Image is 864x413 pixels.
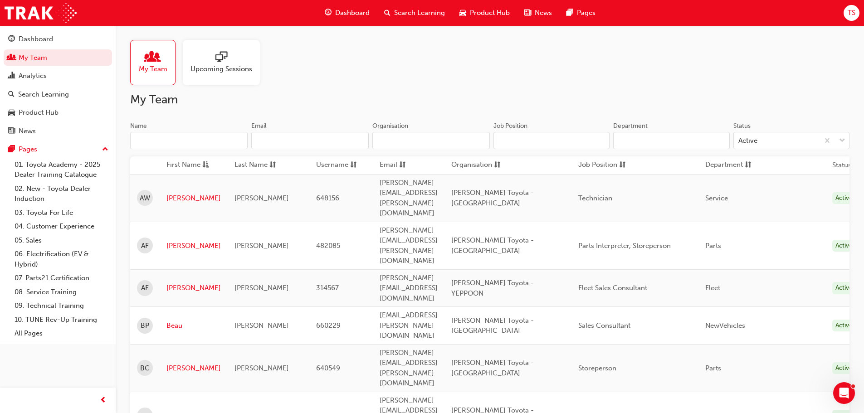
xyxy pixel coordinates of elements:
span: My Team [139,64,167,74]
a: 09. Technical Training [11,299,112,313]
span: up-icon [102,144,108,155]
input: Email [251,132,369,149]
a: guage-iconDashboard [317,4,377,22]
span: Parts Interpreter, Storeperson [578,242,671,250]
span: [PERSON_NAME][EMAIL_ADDRESS][PERSON_NAME][DOMAIN_NAME] [380,179,438,218]
span: prev-icon [100,395,107,406]
a: 08. Service Training [11,285,112,299]
span: 640549 [316,364,340,372]
div: Organisation [372,121,408,131]
span: [PERSON_NAME] [234,321,289,330]
button: Pages [4,141,112,158]
th: Status [832,160,851,170]
span: car-icon [459,7,466,19]
span: [PERSON_NAME] Toyota - [GEOGRAPHIC_DATA] [451,316,534,335]
a: search-iconSearch Learning [377,4,452,22]
span: asc-icon [202,160,209,171]
div: Active [832,362,856,374]
span: Email [380,160,397,171]
div: Analytics [19,71,47,81]
span: Technician [578,194,612,202]
div: Job Position [493,121,527,131]
a: [PERSON_NAME] [166,283,221,293]
div: Department [613,121,648,131]
span: [PERSON_NAME][EMAIL_ADDRESS][PERSON_NAME][DOMAIN_NAME] [380,226,438,265]
div: Dashboard [19,34,53,44]
span: NewVehicles [705,321,745,330]
span: TS [848,8,855,18]
span: Fleet [705,284,720,292]
a: 01. Toyota Academy - 2025 Dealer Training Catalogue [11,158,112,182]
a: My Team [130,40,183,85]
button: Usernamesorting-icon [316,160,366,171]
input: Organisation [372,132,490,149]
div: News [19,126,36,136]
span: news-icon [8,127,15,136]
a: 04. Customer Experience [11,219,112,233]
span: sessionType_ONLINE_URL-icon [215,51,227,64]
span: Storeperson [578,364,616,372]
div: Status [733,121,751,131]
input: Department [613,132,729,149]
span: guage-icon [8,35,15,44]
span: [PERSON_NAME] [234,284,289,292]
span: Service [705,194,728,202]
span: AW [140,193,150,204]
button: TS [844,5,859,21]
a: [PERSON_NAME] [166,241,221,251]
span: 482085 [316,242,340,250]
a: All Pages [11,326,112,340]
span: chart-icon [8,72,15,80]
span: BP [141,321,149,331]
img: Trak [5,3,77,23]
a: 06. Electrification (EV & Hybrid) [11,247,112,271]
span: [EMAIL_ADDRESS][PERSON_NAME][DOMAIN_NAME] [380,311,438,340]
span: Upcoming Sessions [190,64,252,74]
button: First Nameasc-icon [166,160,216,171]
span: Sales Consultant [578,321,630,330]
span: down-icon [839,135,845,147]
a: Beau [166,321,221,331]
h2: My Team [130,92,849,107]
span: [PERSON_NAME][EMAIL_ADDRESS][DOMAIN_NAME] [380,274,438,302]
a: news-iconNews [517,4,559,22]
span: [PERSON_NAME] [234,194,289,202]
span: people-icon [147,51,159,64]
span: news-icon [524,7,531,19]
span: Department [705,160,743,171]
a: My Team [4,49,112,66]
span: search-icon [8,91,15,99]
div: Active [832,320,856,332]
span: AF [141,241,149,251]
div: Active [832,192,856,204]
span: search-icon [384,7,391,19]
button: Organisationsorting-icon [451,160,501,171]
span: Last Name [234,160,268,171]
span: BC [140,363,150,374]
div: Name [130,121,147,131]
a: 03. Toyota For Life [11,206,112,220]
span: 314567 [316,284,339,292]
span: [PERSON_NAME] Toyota - YEPPOON [451,279,534,297]
span: Search Learning [394,8,445,18]
span: [PERSON_NAME] [234,242,289,250]
div: Product Hub [19,107,59,118]
span: Organisation [451,160,492,171]
span: Fleet Sales Consultant [578,284,647,292]
a: [PERSON_NAME] [166,193,221,204]
a: News [4,123,112,140]
a: 10. TUNE Rev-Up Training [11,313,112,327]
button: DashboardMy TeamAnalyticsSearch LearningProduct HubNews [4,29,112,141]
div: Active [832,240,856,252]
span: Product Hub [470,8,510,18]
div: Active [832,282,856,294]
span: News [535,8,552,18]
iframe: Intercom live chat [833,382,855,404]
span: [PERSON_NAME] Toyota - [GEOGRAPHIC_DATA] [451,189,534,207]
span: sorting-icon [350,160,357,171]
span: people-icon [8,54,15,62]
span: guage-icon [325,7,332,19]
a: Upcoming Sessions [183,40,267,85]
